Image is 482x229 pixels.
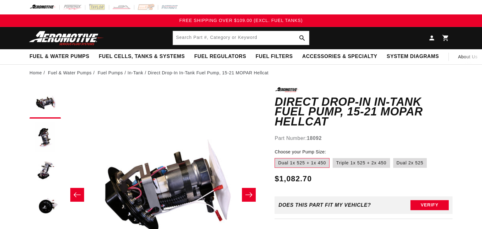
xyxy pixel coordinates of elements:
summary: Fuel Regulators [190,49,251,64]
label: Triple 1x 525 + 2x 450 [333,158,390,168]
span: Accessories & Specialty [302,53,377,60]
a: Home [29,69,42,76]
h1: Direct Drop-In In-Tank Fuel Pump, 15-21 MOPAR Hellcat [275,97,453,127]
button: Verify [410,200,449,210]
button: Load image 3 in gallery view [29,156,61,188]
div: Does This part fit My vehicle? [278,202,371,208]
a: Fuel Pumps [98,69,123,76]
summary: Fuel Cells, Tanks & Systems [94,49,190,64]
span: FREE SHIPPING OVER $109.00 (EXCL. FUEL TANKS) [179,18,303,23]
button: Load image 1 in gallery view [29,87,61,119]
button: Slide left [70,188,84,202]
span: System Diagrams [387,53,439,60]
span: Fuel & Water Pumps [29,53,89,60]
li: In-Tank [127,69,148,76]
span: Fuel Filters [255,53,293,60]
img: Aeromotive [27,31,106,45]
strong: 18092 [307,136,322,141]
label: Dual 1x 525 + 1x 450 [275,158,329,168]
span: $1,082.70 [275,173,312,184]
label: Dual 2x 525 [393,158,427,168]
legend: Choose your Pump Size: [275,149,327,155]
summary: Fuel & Water Pumps [25,49,94,64]
summary: Accessories & Specialty [297,49,382,64]
button: Search Part #, Category or Keyword [295,31,309,45]
li: Direct Drop-In In-Tank Fuel Pump, 15-21 MOPAR Hellcat [148,69,269,76]
span: Fuel Regulators [194,53,246,60]
nav: breadcrumbs [29,69,453,76]
button: Load image 4 in gallery view [29,191,61,222]
span: Fuel Cells, Tanks & Systems [99,53,185,60]
span: About Us [458,54,478,59]
summary: Fuel Filters [251,49,297,64]
summary: System Diagrams [382,49,443,64]
div: Part Number: [275,134,453,142]
button: Load image 2 in gallery view [29,122,61,153]
button: Slide right [242,188,256,202]
a: Fuel & Water Pumps [48,69,92,76]
input: Search Part #, Category or Keyword [173,31,309,45]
